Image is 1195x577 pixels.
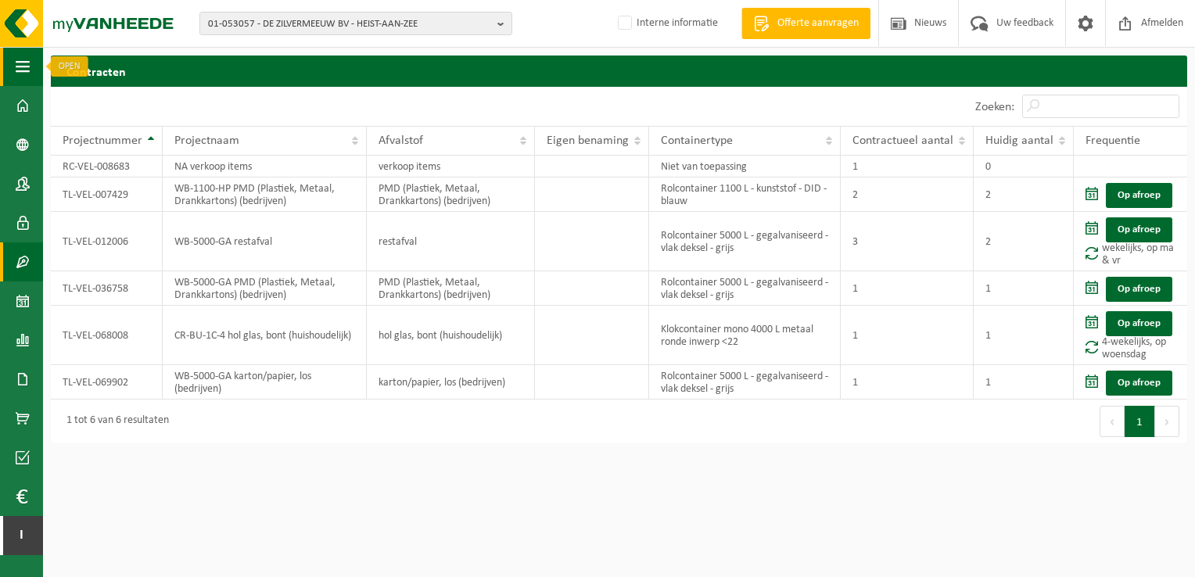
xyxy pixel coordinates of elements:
td: wekelijks, op ma & vr [1074,212,1187,271]
td: 1 [974,306,1074,365]
td: PMD (Plastiek, Metaal, Drankkartons) (bedrijven) [367,177,535,212]
td: NA verkoop items [163,156,367,177]
span: Projectnaam [174,134,239,147]
span: Eigen benaming [547,134,629,147]
a: Op afroep [1106,217,1172,242]
button: 1 [1125,406,1155,437]
span: Huidig aantal [985,134,1053,147]
button: 01-053057 - DE ZILVERMEEUW BV - HEIST-AAN-ZEE [199,12,512,35]
td: 1 [974,365,1074,400]
td: RC-VEL-008683 [51,156,163,177]
div: 1 tot 6 van 6 resultaten [59,407,169,435]
td: TL-VEL-012006 [51,212,163,271]
td: Niet van toepassing [649,156,841,177]
td: WB-5000-GA karton/papier, los (bedrijven) [163,365,367,400]
a: Op afroep [1106,183,1172,208]
td: 3 [841,212,974,271]
td: 2 [841,177,974,212]
td: 4-wekelijks, op woensdag [1074,306,1187,365]
td: verkoop items [367,156,535,177]
td: 0 [974,156,1074,177]
span: Offerte aanvragen [773,16,863,31]
span: Afvalstof [379,134,423,147]
span: I [16,516,27,555]
td: 1 [974,271,1074,306]
td: 2 [974,212,1074,271]
td: TL-VEL-036758 [51,271,163,306]
a: Offerte aanvragen [741,8,870,39]
h2: Contracten [51,56,1187,86]
td: 1 [841,156,974,177]
a: Op afroep [1106,277,1172,302]
td: 1 [841,365,974,400]
label: Interne informatie [615,12,718,35]
td: TL-VEL-068008 [51,306,163,365]
td: Rolcontainer 5000 L - gegalvaniseerd - vlak deksel - grijs [649,271,841,306]
td: Klokcontainer mono 4000 L metaal ronde inwerp <22 [649,306,841,365]
td: WB-5000-GA restafval [163,212,367,271]
a: Op afroep [1106,311,1172,336]
button: Previous [1100,406,1125,437]
td: TL-VEL-069902 [51,365,163,400]
span: Containertype [661,134,733,147]
span: Contractueel aantal [852,134,953,147]
button: Next [1155,406,1179,437]
a: Op afroep [1106,371,1172,396]
td: WB-1100-HP PMD (Plastiek, Metaal, Drankkartons) (bedrijven) [163,177,367,212]
td: restafval [367,212,535,271]
td: karton/papier, los (bedrijven) [367,365,535,400]
td: Rolcontainer 1100 L - kunststof - DID - blauw [649,177,841,212]
span: Frequentie [1086,134,1140,147]
span: 01-053057 - DE ZILVERMEEUW BV - HEIST-AAN-ZEE [208,13,491,36]
td: CR-BU-1C-4 hol glas, bont (huishoudelijk) [163,306,367,365]
td: hol glas, bont (huishoudelijk) [367,306,535,365]
td: TL-VEL-007429 [51,177,163,212]
td: WB-5000-GA PMD (Plastiek, Metaal, Drankkartons) (bedrijven) [163,271,367,306]
label: Zoeken: [975,101,1014,113]
td: Rolcontainer 5000 L - gegalvaniseerd - vlak deksel - grijs [649,212,841,271]
span: Projectnummer [63,134,142,147]
td: 1 [841,271,974,306]
td: Rolcontainer 5000 L - gegalvaniseerd - vlak deksel - grijs [649,365,841,400]
td: PMD (Plastiek, Metaal, Drankkartons) (bedrijven) [367,271,535,306]
td: 2 [974,177,1074,212]
td: 1 [841,306,974,365]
